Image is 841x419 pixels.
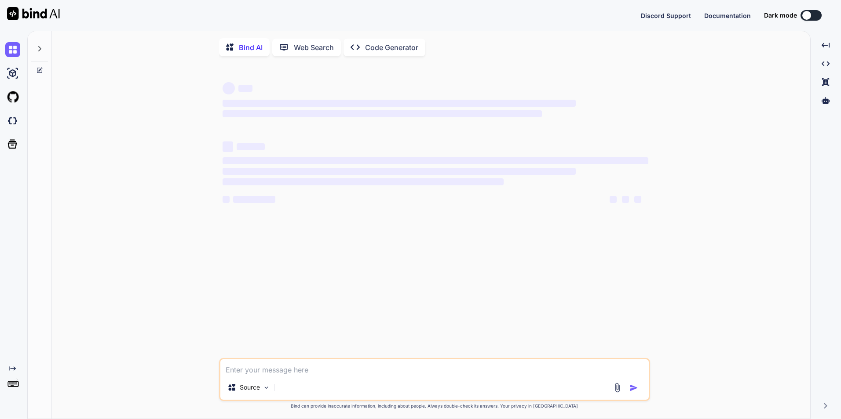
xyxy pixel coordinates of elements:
img: ai-studio [5,66,20,81]
img: Pick Models [263,384,270,391]
button: Documentation [704,11,751,20]
span: Documentation [704,12,751,19]
p: Bind AI [239,42,263,53]
p: Bind can provide inaccurate information, including about people. Always double-check its answers.... [219,403,650,409]
img: darkCloudIdeIcon [5,113,20,128]
span: ‌ [610,196,617,203]
span: Dark mode [764,11,797,20]
button: Discord Support [641,11,691,20]
p: Source [240,383,260,392]
span: ‌ [238,85,252,92]
span: ‌ [223,178,504,185]
span: ‌ [634,196,641,203]
span: ‌ [223,110,542,117]
span: ‌ [223,100,576,107]
img: githubLight [5,90,20,105]
span: Discord Support [641,12,691,19]
span: ‌ [223,157,648,164]
p: Code Generator [365,42,418,53]
span: ‌ [223,168,576,175]
img: chat [5,42,20,57]
span: ‌ [223,82,235,94]
span: ‌ [223,141,233,152]
span: ‌ [223,196,230,203]
span: ‌ [622,196,629,203]
img: icon [629,383,638,392]
img: attachment [612,383,622,393]
span: ‌ [233,196,275,203]
span: ‌ [237,143,265,150]
img: Bind AI [7,7,60,20]
p: Web Search [294,42,334,53]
